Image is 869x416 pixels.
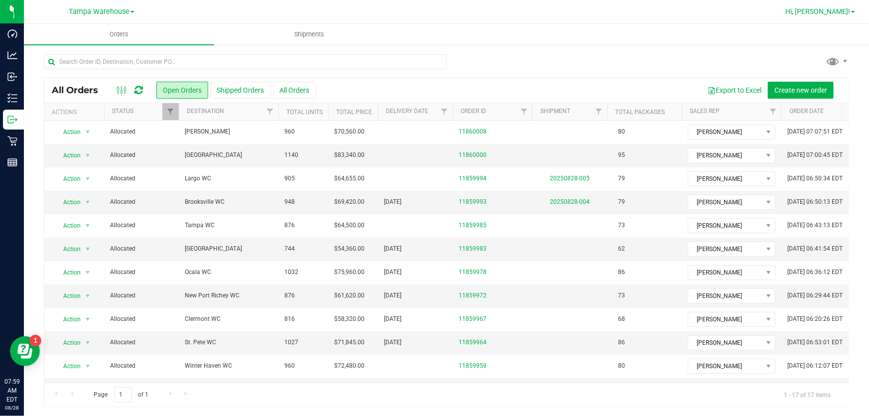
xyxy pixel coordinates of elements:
[787,291,843,300] span: [DATE] 06:29:44 EDT
[185,127,272,137] span: [PERSON_NAME]
[334,338,365,347] span: $71,845.00
[52,109,100,116] div: Actions
[613,148,630,162] span: 95
[110,221,173,230] span: Allocated
[461,108,486,115] a: Order ID
[591,103,607,120] a: Filter
[334,174,365,183] span: $64,655.00
[54,219,81,233] span: Action
[185,174,272,183] span: Largo WC
[185,197,272,207] span: Brooksville WC
[688,336,762,350] span: [PERSON_NAME]
[384,268,401,277] span: [DATE]
[7,157,17,167] inline-svg: Reports
[214,24,404,45] a: Shipments
[29,335,41,347] iframe: Resource center unread badge
[334,268,365,277] span: $75,960.00
[156,82,208,99] button: Open Orders
[334,197,365,207] span: $69,420.00
[384,314,401,324] span: [DATE]
[69,7,129,16] span: Tampa Warehouse
[82,148,94,162] span: select
[516,103,532,120] a: Filter
[334,221,365,230] span: $64,500.00
[82,195,94,209] span: select
[459,174,487,183] a: 11859994
[284,221,295,230] span: 876
[185,291,272,300] span: New Port Richey WC
[284,314,295,324] span: 816
[110,150,173,160] span: Allocated
[688,359,762,373] span: [PERSON_NAME]
[284,244,295,254] span: 744
[284,150,298,160] span: 1140
[787,268,843,277] span: [DATE] 06:36:12 EDT
[54,359,81,373] span: Action
[384,197,401,207] span: [DATE]
[459,361,487,371] a: 11859959
[54,172,81,186] span: Action
[187,108,224,115] a: Destination
[96,30,142,39] span: Orders
[787,127,843,137] span: [DATE] 07:07:51 EDT
[384,244,401,254] span: [DATE]
[110,244,173,254] span: Allocated
[334,361,365,371] span: $72,480.00
[386,108,428,115] a: Delivery Date
[7,50,17,60] inline-svg: Analytics
[82,336,94,350] span: select
[787,221,843,230] span: [DATE] 06:43:13 EDT
[615,109,665,116] a: Total Packages
[613,359,630,373] span: 80
[24,24,214,45] a: Orders
[768,82,834,99] button: Create new order
[54,289,81,303] span: Action
[82,219,94,233] span: select
[114,387,132,403] input: 1
[284,338,298,347] span: 1027
[82,172,94,186] span: select
[185,338,272,347] span: St. Pete WC
[54,312,81,326] span: Action
[787,174,843,183] span: [DATE] 06:50:34 EDT
[10,336,40,366] iframe: Resource center
[185,244,272,254] span: [GEOGRAPHIC_DATA]
[336,109,372,116] a: Total Price
[459,268,487,277] a: 11859978
[286,109,323,116] a: Total Units
[787,197,843,207] span: [DATE] 06:50:13 EDT
[7,72,17,82] inline-svg: Inbound
[334,291,365,300] span: $61,620.00
[774,86,827,94] span: Create new order
[284,291,295,300] span: 876
[785,7,850,15] span: Hi, [PERSON_NAME]!
[688,312,762,326] span: [PERSON_NAME]
[436,103,453,120] a: Filter
[4,377,19,404] p: 07:59 AM EDT
[550,175,590,182] a: 20250828-005
[787,361,843,371] span: [DATE] 06:12:07 EDT
[459,197,487,207] a: 11859993
[459,150,487,160] a: 11860000
[284,127,295,137] span: 960
[54,148,81,162] span: Action
[688,195,762,209] span: [PERSON_NAME]
[54,336,81,350] span: Action
[688,289,762,303] span: [PERSON_NAME]
[110,338,173,347] span: Allocated
[540,108,570,115] a: Shipment
[459,244,487,254] a: 11859983
[54,195,81,209] span: Action
[787,244,843,254] span: [DATE] 06:41:54 EDT
[281,30,338,39] span: Shipments
[82,312,94,326] span: select
[112,108,133,115] a: Status
[110,291,173,300] span: Allocated
[185,314,272,324] span: Clermont WC
[688,266,762,279] span: [PERSON_NAME]
[459,314,487,324] a: 11859967
[211,82,271,99] button: Shipped Orders
[613,171,630,186] span: 79
[110,174,173,183] span: Allocated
